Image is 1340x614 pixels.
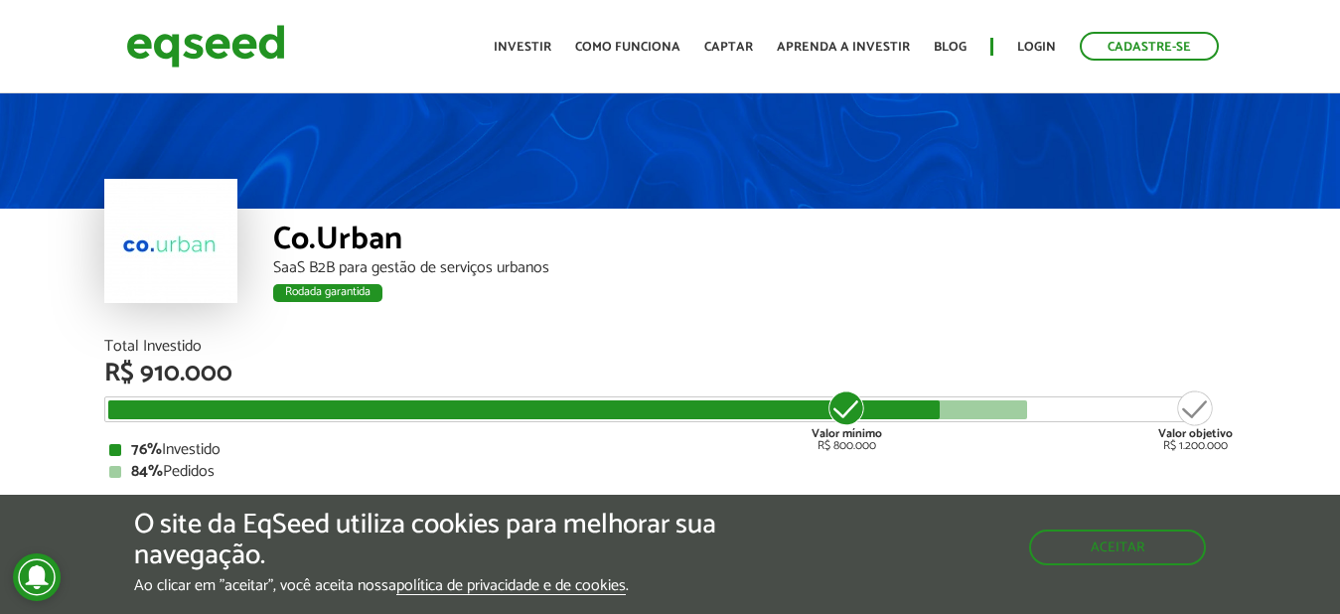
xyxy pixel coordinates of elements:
[396,578,626,595] a: política de privacidade e de cookies
[494,41,551,54] a: Investir
[934,41,967,54] a: Blog
[134,510,778,571] h5: O site da EqSeed utiliza cookies para melhorar sua navegação.
[134,576,778,595] p: Ao clicar em "aceitar", você aceita nossa .
[131,458,163,485] strong: 84%
[273,284,382,302] div: Rodada garantida
[104,339,1237,355] div: Total Investido
[109,464,1232,480] div: Pedidos
[131,436,162,463] strong: 76%
[1158,424,1233,443] strong: Valor objetivo
[109,442,1232,458] div: Investido
[810,388,884,452] div: R$ 800.000
[126,20,285,73] img: EqSeed
[777,41,910,54] a: Aprenda a investir
[1029,530,1206,565] button: Aceitar
[1158,388,1233,452] div: R$ 1.200.000
[704,41,753,54] a: Captar
[273,224,1237,260] div: Co.Urban
[104,361,1237,386] div: R$ 910.000
[1017,41,1056,54] a: Login
[273,260,1237,276] div: SaaS B2B para gestão de serviços urbanos
[812,424,882,443] strong: Valor mínimo
[575,41,680,54] a: Como funciona
[1080,32,1219,61] a: Cadastre-se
